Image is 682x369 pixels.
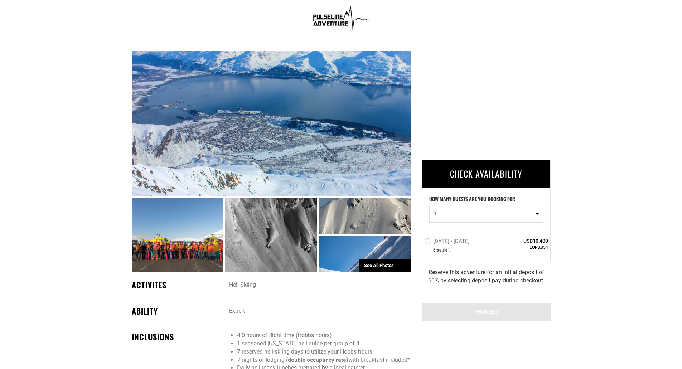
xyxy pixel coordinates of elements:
[237,331,411,340] li: 4.0 hours of flight time (Hobbs hours)
[237,340,411,348] li: 1 seasoned [US_STATE] heli guide per group of 4
[229,307,245,314] span: Expert
[288,356,348,363] strong: double occupancy rate)
[237,356,411,364] li: 7 nights of lodging ( with breakfast included*
[443,247,444,253] span: s
[429,205,543,223] button: 1
[433,247,435,253] span: 6
[359,259,411,273] div: See All Photos
[434,210,534,217] span: 1
[403,263,407,268] span: →
[132,331,218,343] div: INCLUSIONS
[310,4,372,32] img: 1638909355.png
[429,195,515,205] label: HOW MANY GUESTS ARE YOU BOOKING FOR
[229,281,256,288] span: Heli Skiing
[497,237,548,244] span: USD10,400
[450,167,522,180] span: CHECK AVAILABILITY
[497,244,548,251] span: EUR8,854
[436,247,450,253] span: seat left
[132,280,218,291] div: ACTIVITES
[132,306,218,317] div: ABILITY
[422,261,551,292] div: Reserve this adventure for an initial deposit of 50% by selecting deposit pay during checkout.
[237,348,411,356] li: 7 reserved heli-skiing days to utilize your Hobbs hours
[424,238,471,247] label: [DATE] - [DATE]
